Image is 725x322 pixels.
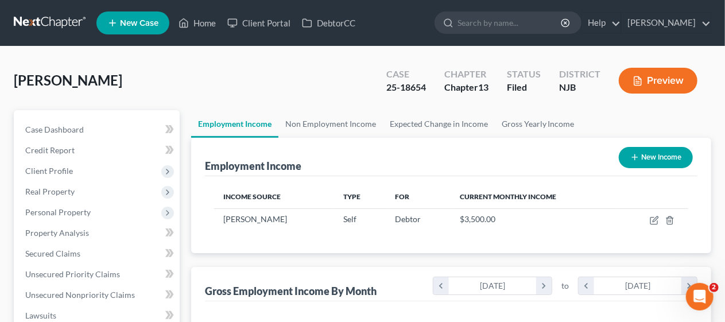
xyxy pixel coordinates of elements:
div: [DATE] [449,277,537,294]
span: Debtor [396,214,421,224]
div: Case [386,68,426,81]
div: Status [507,68,541,81]
div: District [559,68,600,81]
div: Chapter [444,81,488,94]
span: Personal Property [25,207,91,217]
span: Case Dashboard [25,125,84,134]
span: Credit Report [25,145,75,155]
i: chevron_left [579,277,594,294]
div: Filed [507,81,541,94]
span: $3,500.00 [460,214,495,224]
a: Home [173,13,222,33]
a: Employment Income [191,110,278,138]
div: Chapter [444,68,488,81]
a: Expected Change in Income [383,110,495,138]
span: 13 [478,82,488,92]
span: New Case [120,19,158,28]
div: Employment Income [205,159,301,173]
span: [PERSON_NAME] [14,72,122,88]
a: Help [582,13,621,33]
span: to [561,280,569,292]
span: Client Profile [25,166,73,176]
a: Case Dashboard [16,119,180,140]
span: For [396,192,410,201]
span: [PERSON_NAME] [223,214,287,224]
span: Self [343,214,356,224]
span: Type [343,192,360,201]
button: Preview [619,68,697,94]
a: Client Portal [222,13,296,33]
button: New Income [619,147,693,168]
a: [PERSON_NAME] [622,13,711,33]
div: 25-18654 [386,81,426,94]
span: Income Source [223,192,281,201]
i: chevron_left [433,277,449,294]
a: Unsecured Nonpriority Claims [16,285,180,305]
span: 2 [710,283,719,292]
a: Non Employment Income [278,110,383,138]
a: Credit Report [16,140,180,161]
div: NJB [559,81,600,94]
span: Property Analysis [25,228,89,238]
iframe: Intercom live chat [686,283,714,311]
span: Current Monthly Income [460,192,556,201]
span: Real Property [25,187,75,196]
a: Gross Yearly Income [495,110,581,138]
i: chevron_right [681,277,697,294]
a: Secured Claims [16,243,180,264]
div: [DATE] [594,277,682,294]
span: Unsecured Nonpriority Claims [25,290,135,300]
span: Secured Claims [25,249,80,258]
div: Gross Employment Income By Month [205,284,377,298]
a: Unsecured Priority Claims [16,264,180,285]
i: chevron_right [536,277,552,294]
input: Search by name... [458,12,563,33]
a: DebtorCC [296,13,361,33]
span: Unsecured Priority Claims [25,269,120,279]
span: Lawsuits [25,311,56,320]
a: Property Analysis [16,223,180,243]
